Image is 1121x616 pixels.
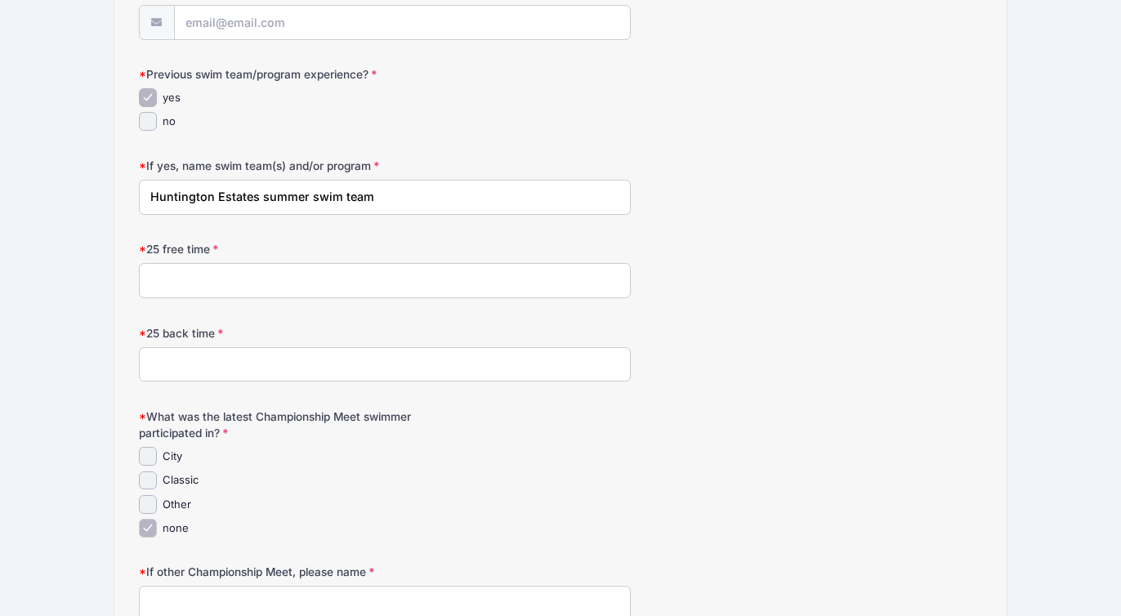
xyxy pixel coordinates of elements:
input: email@email.com [174,5,631,40]
label: Other [163,497,191,513]
label: 25 free time [139,241,420,257]
label: Previous swim team/program experience? [139,66,420,83]
label: What was the latest Championship Meet swimmer participated in? [139,408,420,442]
label: 25 back time [139,325,420,341]
label: none [163,520,189,537]
label: City [163,449,182,465]
label: no [163,114,176,130]
label: If yes, name swim team(s) and/or program [139,158,420,174]
label: Classic [163,472,199,489]
label: yes [163,90,181,106]
label: If other Championship Meet, please name [139,564,420,580]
